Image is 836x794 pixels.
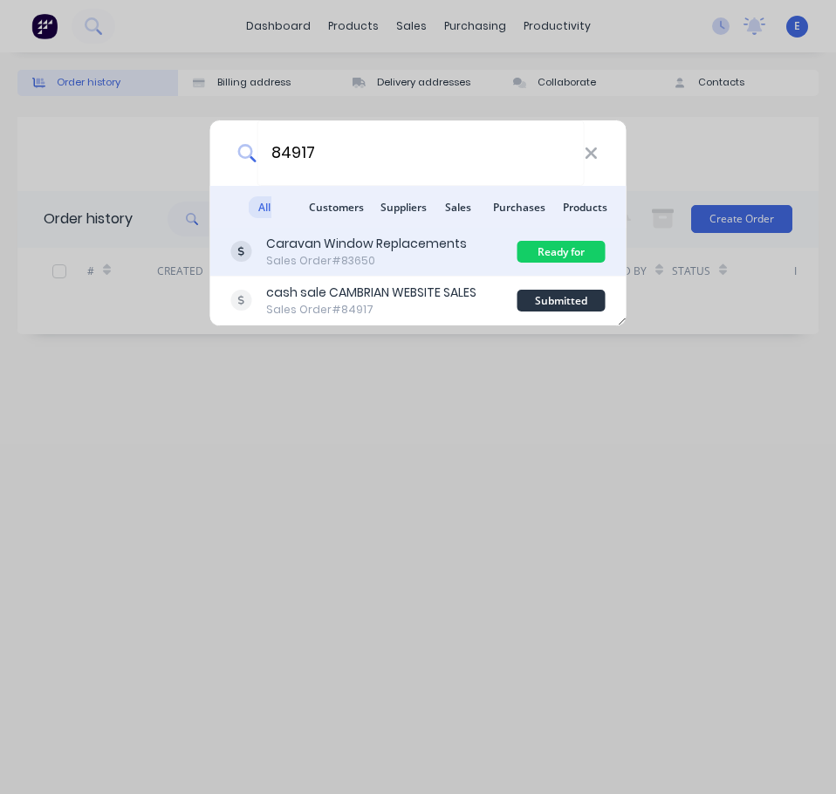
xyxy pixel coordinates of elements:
span: Customers [298,196,374,218]
span: Suppliers [370,196,437,218]
span: Products [552,196,618,218]
div: Caravan Window Replacements [266,235,467,253]
span: All results [236,196,282,261]
div: Submitted [517,290,605,311]
div: Sales Order #83650 [266,253,467,269]
div: Sales Order #84917 [266,302,476,318]
div: Ready for Delivery [517,241,605,263]
div: cash sale CAMBRIAN WEBSITE SALES [266,284,476,302]
input: Start typing a customer or supplier name to create a new order... [257,120,584,186]
span: Sales [435,196,482,218]
span: Purchases [483,196,556,218]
